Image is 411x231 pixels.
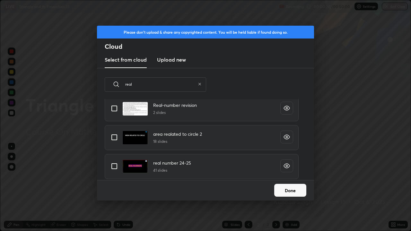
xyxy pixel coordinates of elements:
[122,159,148,174] img: 1713260733SVZPCQ.pdf
[105,42,314,51] h2: Cloud
[153,131,202,137] h4: area realated to circle 2
[97,99,306,180] div: grid
[153,102,197,108] h4: Real-number revision
[157,56,186,64] h3: Upload new
[153,167,191,173] h5: 41 slides
[274,184,306,197] button: Done
[122,102,148,116] img: 1695271483WMKFC7.pdf
[125,71,195,98] input: Search
[153,159,191,166] h4: real number 24-25
[153,110,197,116] h5: 2 slides
[153,139,202,144] h5: 18 slides
[97,26,314,38] div: Please don't upload & share any copyrighted content. You will be held liable if found doing so.
[105,56,147,64] h3: Select from cloud
[122,131,148,145] img: 1700635180UU1QBJ.pdf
